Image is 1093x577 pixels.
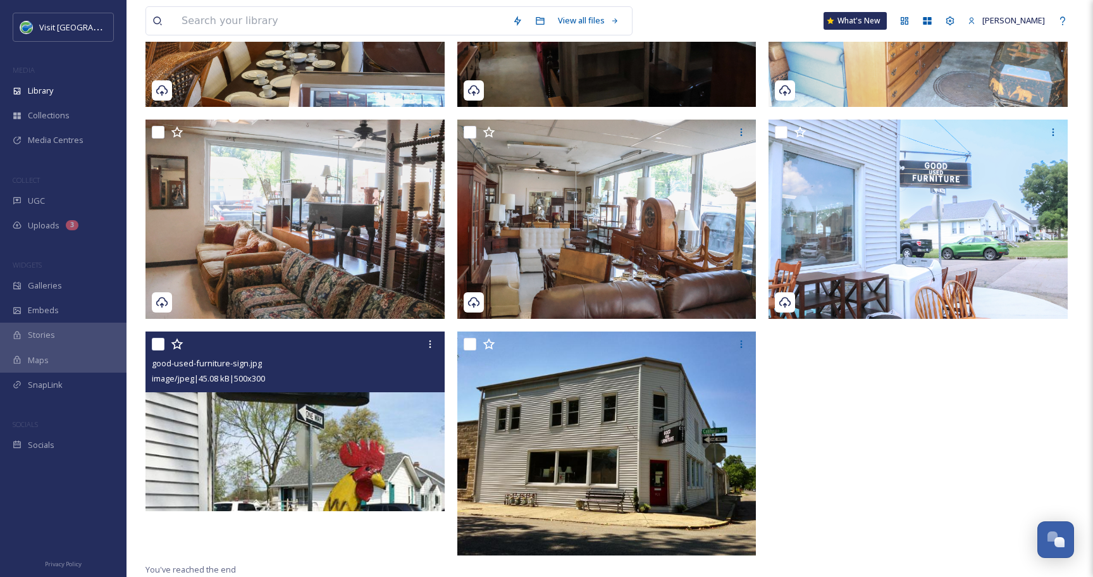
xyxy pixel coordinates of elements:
[13,65,35,75] span: MEDIA
[145,564,236,575] span: You've reached the end
[1037,521,1074,558] button: Open Chat
[45,555,82,571] a: Privacy Policy
[552,8,626,33] a: View all files
[45,560,82,568] span: Privacy Policy
[961,8,1051,33] a: [PERSON_NAME]
[13,419,38,429] span: SOCIALS
[145,332,445,511] img: good-used-furniture-sign.jpg
[28,85,53,97] span: Library
[28,280,62,292] span: Galleries
[13,175,40,185] span: COLLECT
[66,220,78,230] div: 3
[28,439,54,451] span: Socials
[982,15,1045,26] span: [PERSON_NAME]
[145,120,445,319] img: GoodUsedFurniture-3-CAVC%20.jpg
[28,109,70,121] span: Collections
[28,134,83,146] span: Media Centres
[457,120,756,319] img: GoodUsedFurniture-2-CAVC%20.jpg
[28,354,49,366] span: Maps
[824,12,887,30] a: What's New
[457,332,756,555] img: good-used-furniture.jpg
[152,373,265,384] span: image/jpeg | 45.08 kB | 500 x 300
[175,7,506,35] input: Search your library
[769,120,1068,319] img: GoodUsedFurniture-1-CAVC%20.jpg
[28,329,55,341] span: Stories
[152,357,262,369] span: good-used-furniture-sign.jpg
[28,304,59,316] span: Embeds
[28,379,63,391] span: SnapLink
[39,21,182,33] span: Visit [GEOGRAPHIC_DATA] [US_STATE]
[20,21,33,34] img: cvctwitlogo_400x400.jpg
[28,220,59,232] span: Uploads
[13,260,42,270] span: WIDGETS
[28,195,45,207] span: UGC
